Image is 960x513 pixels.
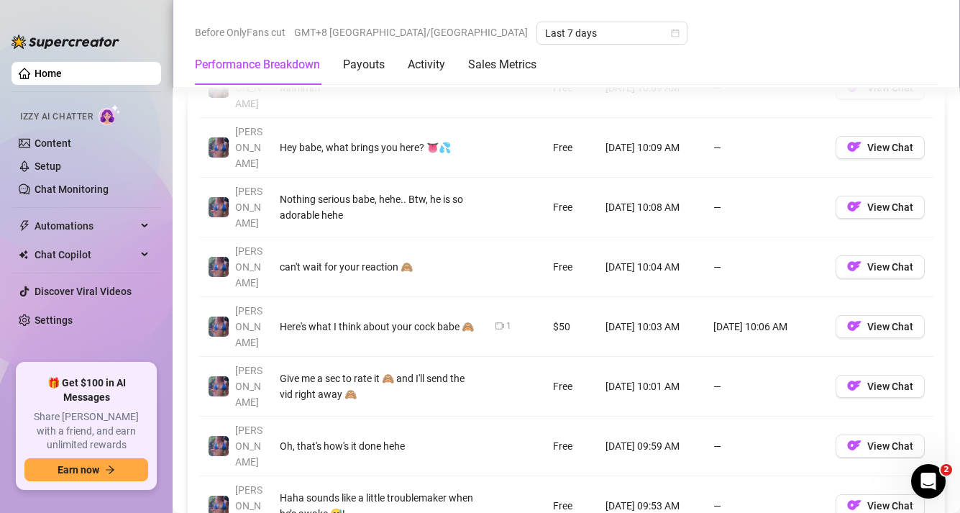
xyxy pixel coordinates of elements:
a: Chat Monitoring [35,183,109,195]
a: Setup [35,160,61,172]
a: OFView Chat [836,145,925,156]
td: — [705,357,827,417]
img: Jaylie [209,436,229,456]
span: View Chat [867,440,913,452]
span: 🎁 Get $100 in AI Messages [24,376,148,404]
img: Chat Copilot [19,250,28,260]
span: Earn now [58,464,99,476]
td: [DATE] 10:08 AM [597,178,705,237]
div: Here's what I think about your cock babe 🙈 [280,319,478,335]
img: OF [847,319,861,333]
iframe: Intercom live chat [911,464,946,499]
span: GMT+8 [GEOGRAPHIC_DATA]/[GEOGRAPHIC_DATA] [294,22,528,43]
div: Give me a sec to rate it 🙈 and I'll send the vid right away 🙈 [280,371,478,402]
td: — [705,237,827,297]
td: $50 [544,297,597,357]
img: OF [847,378,861,393]
td: [DATE] 09:59 AM [597,417,705,476]
img: OF [847,498,861,512]
span: 2 [941,464,952,476]
td: — [705,58,827,118]
span: video-camera [495,322,504,330]
span: View Chat [867,500,913,512]
td: Free [544,237,597,297]
img: OF [847,259,861,273]
div: Sales Metrics [468,56,536,73]
span: [PERSON_NAME] [235,66,262,109]
span: [PERSON_NAME] [235,305,262,348]
span: calendar [671,29,680,37]
a: Content [35,137,71,149]
div: Nothing serious babe, hehe.. Btw, he is so adorable hehe [280,191,478,223]
span: Izzy AI Chatter [20,110,93,124]
td: [DATE] 10:03 AM [597,297,705,357]
img: Jaylie [209,376,229,396]
span: [PERSON_NAME] [235,425,262,468]
td: Free [544,417,597,476]
div: Oh, that's how's it done hehe [280,438,478,454]
td: Free [544,178,597,237]
button: Earn nowarrow-right [24,458,148,481]
a: OFView Chat [836,443,925,455]
td: [DATE] 10:09 AM [597,58,705,118]
img: Jaylie [209,317,229,337]
div: Payouts [343,56,385,73]
button: OFView Chat [836,196,925,219]
img: OF [847,199,861,214]
a: OFView Chat [836,383,925,395]
span: [PERSON_NAME] [235,245,262,289]
td: Free [544,357,597,417]
div: Performance Breakdown [195,56,320,73]
span: Before OnlyFans cut [195,22,285,43]
a: Home [35,68,62,79]
a: Settings [35,314,73,326]
a: Discover Viral Videos [35,286,132,297]
button: OFView Chat [836,136,925,159]
span: Last 7 days [545,22,679,44]
img: Jaylie [209,137,229,158]
td: — [705,178,827,237]
img: logo-BBDzfeDw.svg [12,35,119,49]
span: Share [PERSON_NAME] with a friend, and earn unlimited rewards [24,410,148,453]
td: Free [544,58,597,118]
span: [PERSON_NAME] [235,126,262,169]
td: [DATE] 10:01 AM [597,357,705,417]
a: OFView Chat [836,204,925,216]
td: [DATE] 10:06 AM [705,297,827,357]
button: OFView Chat [836,435,925,458]
span: arrow-right [105,465,115,475]
span: View Chat [867,381,913,392]
img: OF [847,438,861,453]
span: View Chat [867,201,913,213]
div: 1 [506,319,511,333]
span: View Chat [867,321,913,332]
td: — [705,417,827,476]
span: Automations [35,214,137,237]
a: OFView Chat [836,264,925,276]
span: thunderbolt [19,220,30,232]
td: Free [544,118,597,178]
div: Activity [408,56,445,73]
span: View Chat [867,142,913,153]
span: Chat Copilot [35,243,137,266]
a: OFView Chat [836,85,925,96]
span: [PERSON_NAME] [235,186,262,229]
span: [PERSON_NAME] [235,365,262,408]
td: [DATE] 10:09 AM [597,118,705,178]
td: — [705,118,827,178]
td: [DATE] 10:04 AM [597,237,705,297]
img: Jaylie [209,257,229,277]
span: View Chat [867,261,913,273]
button: OFView Chat [836,255,925,278]
a: OFView Chat [836,324,925,335]
img: AI Chatter [99,104,121,125]
img: Jaylie [209,197,229,217]
div: Hey babe, what brings you here? 👅💦 [280,140,478,155]
div: can't wait for your reaction 🙈 [280,259,478,275]
button: OFView Chat [836,375,925,398]
button: OFView Chat [836,315,925,338]
img: OF [847,140,861,154]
